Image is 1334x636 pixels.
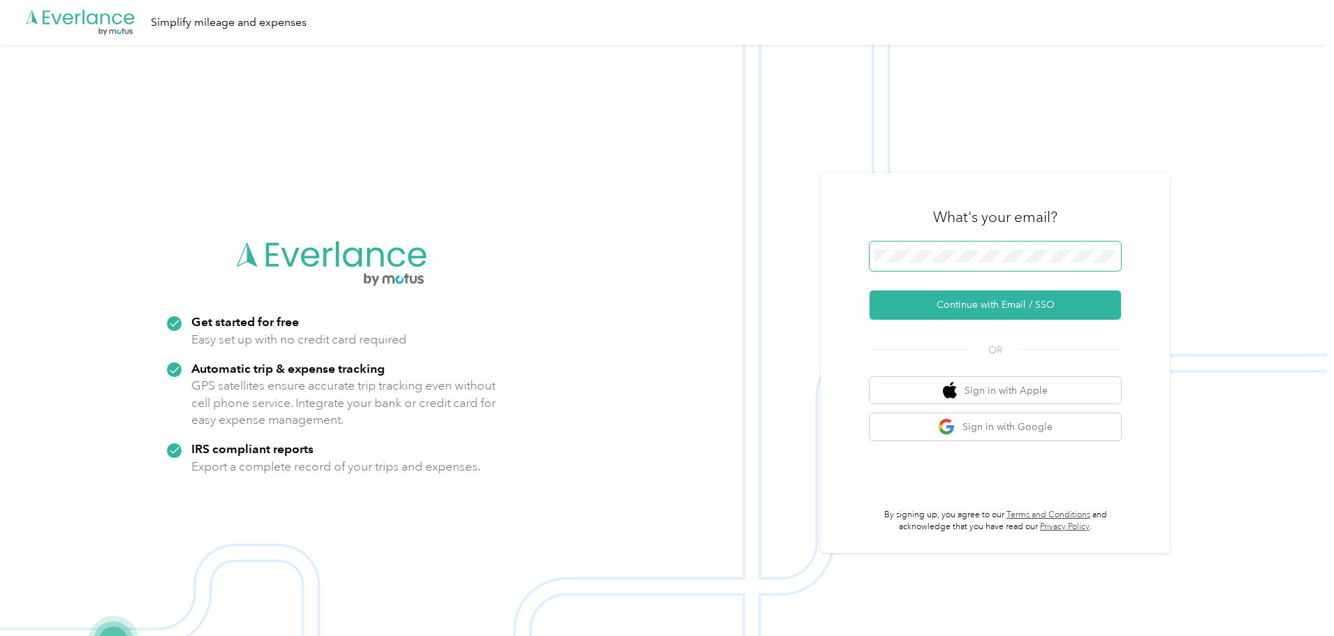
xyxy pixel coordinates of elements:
[191,441,314,456] strong: IRS compliant reports
[870,377,1121,404] button: apple logoSign in with Apple
[151,14,307,31] div: Simplify mileage and expenses
[870,290,1121,320] button: Continue with Email / SSO
[870,509,1121,533] p: By signing up, you agree to our and acknowledge that you have read our .
[191,361,385,376] strong: Automatic trip & expense tracking
[1006,510,1090,520] a: Terms and Conditions
[971,343,1020,357] span: OR
[191,331,406,348] p: Easy set up with no credit card required
[870,413,1121,441] button: google logoSign in with Google
[938,418,955,436] img: google logo
[191,458,481,475] p: Export a complete record of your trips and expenses.
[191,377,497,429] p: GPS satellites ensure accurate trip tracking even without cell phone service. Integrate your bank...
[943,382,957,399] img: apple logo
[191,314,299,329] strong: Get started for free
[933,207,1057,227] h3: What's your email?
[1040,522,1090,532] a: Privacy Policy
